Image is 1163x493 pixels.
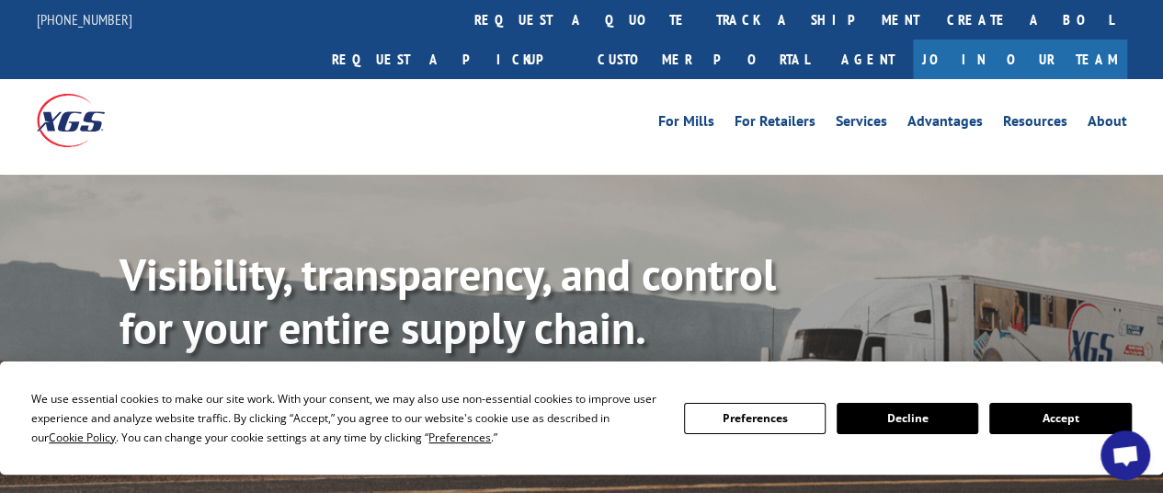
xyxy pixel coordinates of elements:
a: Join Our Team [913,40,1127,79]
a: For Retailers [735,114,815,134]
button: Preferences [684,403,826,434]
a: Customer Portal [584,40,823,79]
div: We use essential cookies to make our site work. With your consent, we may also use non-essential ... [31,389,661,447]
a: For Mills [658,114,714,134]
a: Request a pickup [318,40,584,79]
a: About [1088,114,1127,134]
a: Agent [823,40,913,79]
span: Cookie Policy [49,430,116,445]
a: Advantages [907,114,983,134]
button: Decline [837,403,978,434]
a: Services [836,114,887,134]
b: Visibility, transparency, and control for your entire supply chain. [120,246,776,356]
button: Accept [989,403,1131,434]
a: Resources [1003,114,1067,134]
span: Preferences [428,430,491,445]
div: Open chat [1100,430,1150,480]
a: [PHONE_NUMBER] [37,10,132,29]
